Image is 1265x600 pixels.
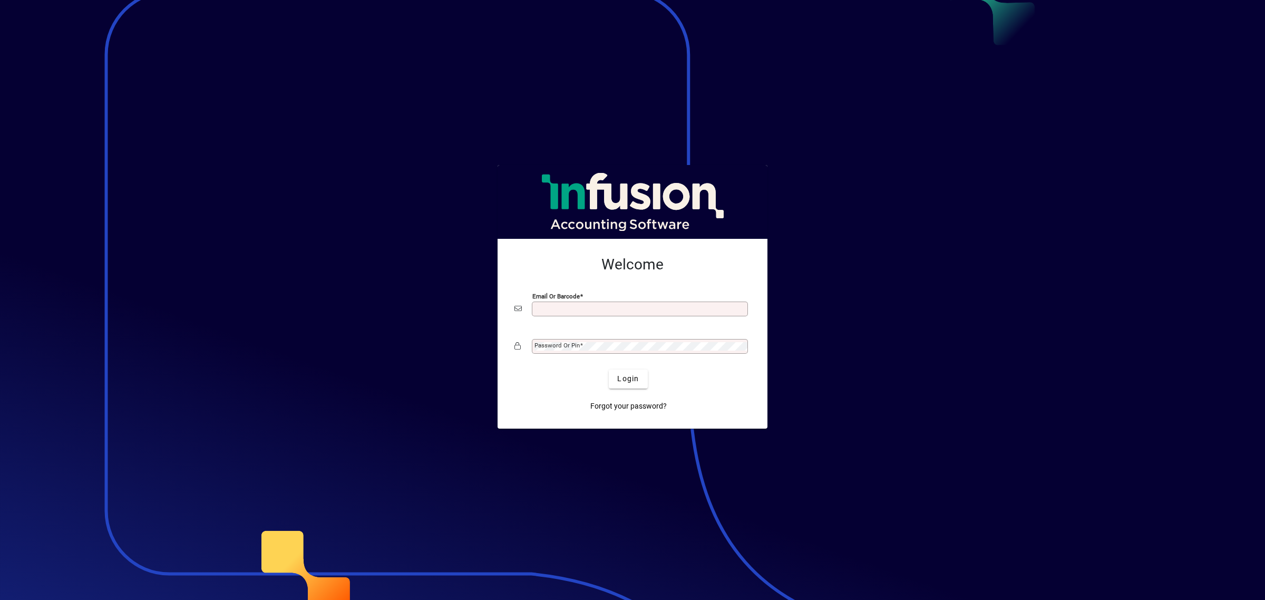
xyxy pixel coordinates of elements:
span: Login [617,373,639,384]
span: Forgot your password? [590,401,667,412]
mat-label: Email or Barcode [532,292,580,299]
h2: Welcome [514,256,751,274]
button: Login [609,370,647,389]
a: Forgot your password? [586,397,671,416]
mat-label: Password or Pin [534,342,580,349]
